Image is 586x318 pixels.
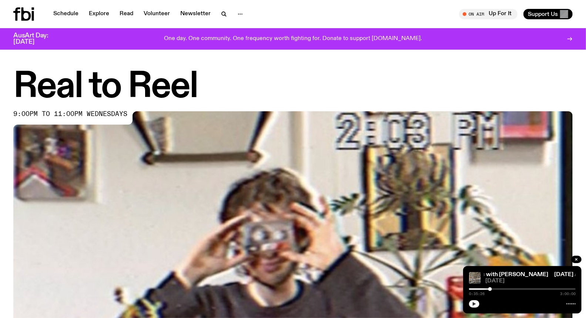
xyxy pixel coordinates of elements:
a: Explore [84,9,114,19]
span: 3:00:00 [560,292,576,296]
h3: AusArt Day: [DATE] [13,33,61,45]
img: A corner shot of the fbi music library [469,272,481,284]
span: 9:00pm to 11:00pm wednesdays [13,111,127,117]
p: One day. One community. One frequency worth fighting for. Donate to support [DOMAIN_NAME]. [164,36,422,42]
a: Newsletter [176,9,215,19]
span: [DATE] [485,278,576,284]
button: On AirUp For It [459,9,518,19]
a: Schedule [49,9,83,19]
h1: Real to Reel [13,70,573,104]
a: Read [115,9,138,19]
button: Support Us [523,9,573,19]
span: 0:35:26 [469,292,485,296]
span: Support Us [528,11,558,17]
a: Volunteer [139,9,174,19]
a: [DATE] Arvos with [PERSON_NAME] [449,272,548,278]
